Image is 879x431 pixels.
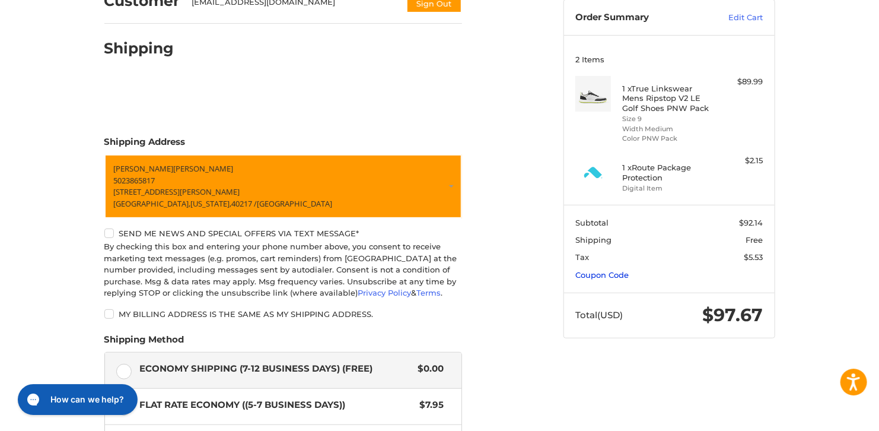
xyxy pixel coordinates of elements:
[104,39,174,58] h2: Shipping
[104,309,462,319] label: My billing address is the same as my shipping address.
[104,135,186,154] legend: Shipping Address
[622,84,713,113] h4: 1 x True Linkswear Mens Ripstop V2 LE Golf Shoes PNW Pack
[575,270,629,280] a: Coupon Code
[575,309,623,321] span: Total (USD)
[575,235,612,245] span: Shipping
[414,398,444,412] span: $7.95
[173,163,233,174] span: [PERSON_NAME]
[113,163,173,174] span: [PERSON_NAME]
[139,362,412,376] span: Economy Shipping (7-12 Business Days) (Free)
[257,198,332,208] span: [GEOGRAPHIC_DATA]
[716,155,763,167] div: $2.15
[104,241,462,299] div: By checking this box and entering your phone number above, you consent to receive marketing text ...
[358,288,412,297] a: Privacy Policy
[575,12,703,24] h3: Order Summary
[104,333,184,352] legend: Shipping Method
[622,124,713,134] li: Width Medium
[190,198,231,208] span: [US_STATE],
[575,218,609,227] span: Subtotal
[622,134,713,144] li: Color PNW Pack
[744,252,763,262] span: $5.53
[104,229,462,238] label: Send me news and special offers via text message*
[412,362,444,376] span: $0.00
[231,198,257,208] span: 40217 /
[703,12,763,24] a: Edit Cart
[739,218,763,227] span: $92.14
[716,76,763,88] div: $89.99
[113,175,155,185] span: 5023865817
[702,304,763,326] span: $97.67
[622,114,713,124] li: Size 9
[12,380,141,419] iframe: Gorgias live chat messenger
[622,163,713,182] h4: 1 x Route Package Protection
[139,398,414,412] span: Flat Rate Economy ((5-7 Business Days))
[575,55,763,64] h3: 2 Items
[113,186,240,197] span: [STREET_ADDRESS][PERSON_NAME]
[417,288,441,297] a: Terms
[746,235,763,245] span: Free
[575,252,589,262] span: Tax
[113,198,190,208] span: [GEOGRAPHIC_DATA],
[104,154,462,218] a: Enter or select a different address
[622,183,713,194] li: Digital Item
